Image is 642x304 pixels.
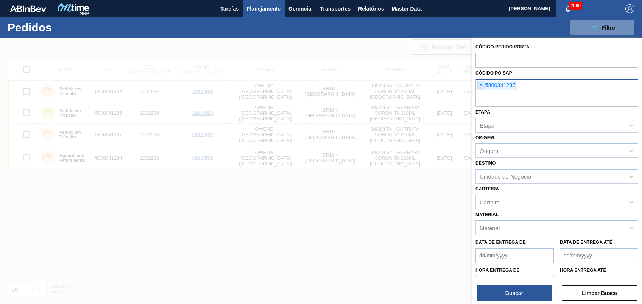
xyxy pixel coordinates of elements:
[475,135,494,140] label: Origem
[480,148,498,154] div: Origem
[478,81,485,90] span: ×
[475,248,554,263] input: dd/mm/yyyy
[560,240,612,245] label: Data de Entrega até
[480,224,500,231] div: Material
[602,25,615,31] span: Filtro
[475,70,512,76] label: Códido PO SAP
[569,2,582,10] span: 2990
[10,5,46,12] img: TNhmsLtSVTkK8tSr43FrP2fwEKptu5GPRR3wAAAABJRU5ErkJggg==
[391,4,421,13] span: Master Data
[480,199,500,205] div: Carteira
[246,4,281,13] span: Planejamento
[475,240,526,245] label: Data de Entrega de
[475,109,490,115] label: Etapa
[625,4,634,13] img: Logout
[480,122,494,128] div: Etapa
[320,4,351,13] span: Transportes
[601,4,610,13] img: userActions
[8,23,118,32] h1: Pedidos
[560,248,638,263] input: dd/mm/yyyy
[477,81,516,90] div: 5800341237
[475,186,499,192] label: Carteira
[560,265,638,276] label: Hora entrega até
[570,20,634,35] button: Filtro
[475,44,532,50] label: Código Pedido Portal
[475,161,496,166] label: Destino
[475,212,499,217] label: Material
[475,265,554,276] label: Hora entrega de
[220,4,239,13] span: Tarefas
[556,3,580,14] button: Notificações
[480,173,531,180] div: Unidade de Negócio
[358,4,384,13] span: Relatórios
[288,4,313,13] span: Gerencial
